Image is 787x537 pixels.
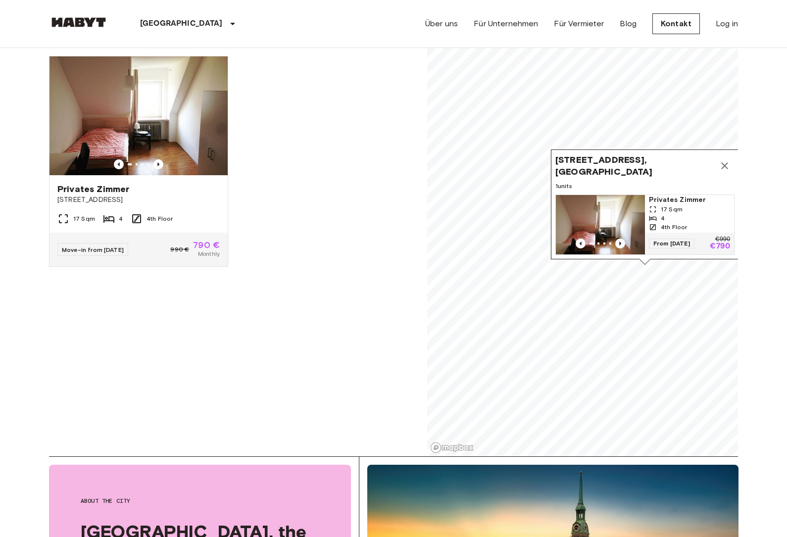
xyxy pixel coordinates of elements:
button: Previous image [576,239,586,248]
p: €790 [710,243,730,250]
a: Kontakt [652,13,700,34]
a: Für Vermieter [554,18,604,30]
a: Marketing picture of unit DE-02-001-03MPrevious imagePrevious imagePrivates Zimmer[STREET_ADDRESS... [49,56,228,267]
span: [STREET_ADDRESS] [57,195,220,205]
span: 4th Floor [661,223,687,232]
a: Blog [620,18,637,30]
span: 990 € [170,245,189,254]
span: Monthly [198,249,220,258]
span: 4th Floor [147,214,173,223]
span: 4 [661,214,665,223]
span: Privates Zimmer [649,195,730,205]
p: [GEOGRAPHIC_DATA] [140,18,223,30]
span: Privates Zimmer [57,183,129,195]
span: 1 units [555,182,735,191]
img: Habyt [49,17,108,27]
button: Previous image [114,159,124,169]
img: Marketing picture of unit DE-02-001-03M [556,195,645,254]
button: Previous image [153,159,163,169]
span: [STREET_ADDRESS], [GEOGRAPHIC_DATA] [555,154,715,178]
img: Marketing picture of unit DE-02-001-03M [49,56,228,175]
a: Mapbox logo [430,442,474,453]
span: 17 Sqm [73,214,95,223]
span: From [DATE] [649,239,694,248]
p: €990 [715,237,730,243]
span: 17 Sqm [661,205,683,214]
span: 4 [119,214,123,223]
span: 790 € [193,241,220,249]
a: Für Unternehmen [474,18,538,30]
span: About the city [81,496,319,505]
div: Map marker [551,149,739,265]
a: Über uns [425,18,458,30]
button: Previous image [615,239,625,248]
a: Marketing picture of unit DE-02-001-03MPrevious imagePrevious imagePrivates Zimmer17 Sqm44th Floo... [555,195,735,255]
a: Log in [716,18,738,30]
span: Move-in from [DATE] [62,246,124,253]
